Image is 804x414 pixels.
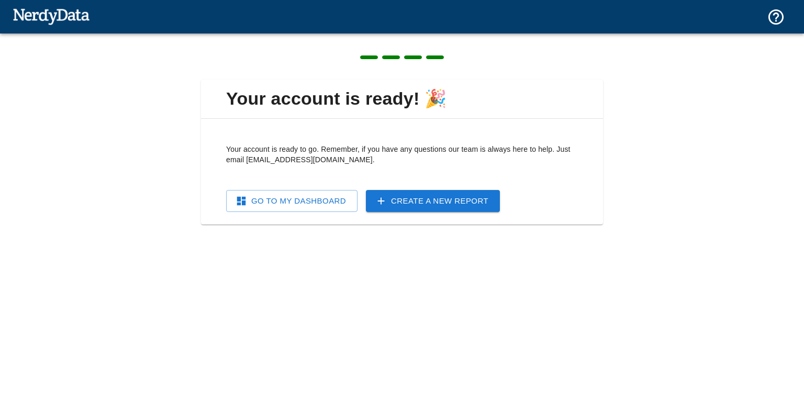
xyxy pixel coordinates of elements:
span: Your account is ready! 🎉 [209,88,595,110]
a: Create a New Report [366,190,500,212]
button: Support and Documentation [761,2,791,32]
p: Your account is ready to go. Remember, if you have any questions our team is always here to help.... [226,144,578,165]
img: NerdyData.com [13,6,90,27]
a: Go To My Dashboard [226,190,358,212]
